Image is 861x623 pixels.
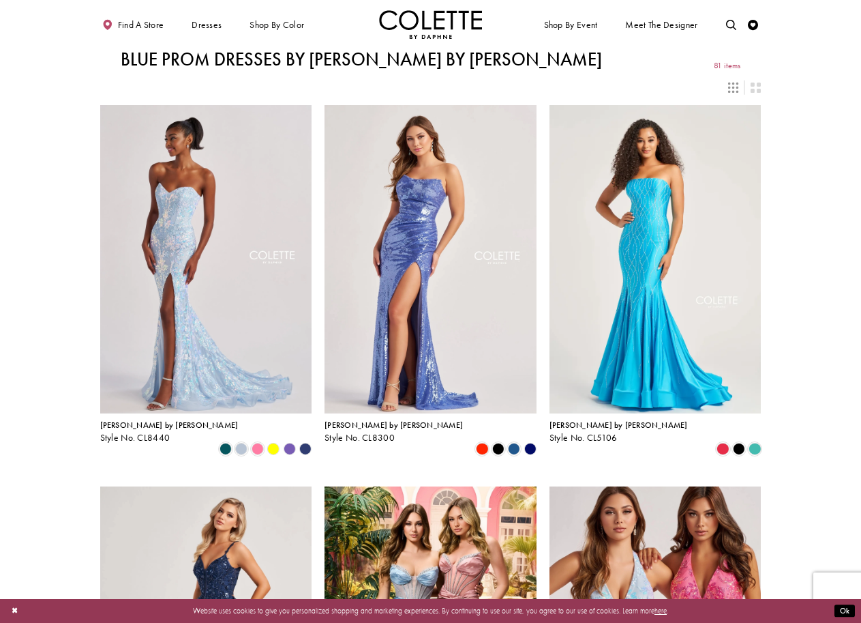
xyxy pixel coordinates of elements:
[220,443,232,455] i: Spruce
[714,61,740,70] span: 81 items
[267,443,280,455] i: Yellow
[100,420,239,431] span: [PERSON_NAME] by [PERSON_NAME]
[549,105,761,414] a: Visit Colette by Daphne Style No. CL5106 Page
[121,49,602,70] h1: Blue Prom Dresses by [PERSON_NAME] by [PERSON_NAME]
[189,10,224,39] span: Dresses
[100,105,312,414] a: Visit Colette by Daphne Style No. CL8440 Page
[524,443,537,455] i: Sapphire
[6,602,23,620] button: Close Dialog
[716,443,729,455] i: Strawberry
[549,421,688,443] div: Colette by Daphne Style No. CL5106
[508,443,520,455] i: Ocean Blue
[834,605,855,618] button: Submit Dialog
[379,10,483,39] a: Visit Home Page
[252,443,264,455] i: Cotton Candy
[100,421,239,443] div: Colette by Daphne Style No. CL8440
[751,83,761,93] span: Switch layout to 2 columns
[247,10,307,39] span: Shop by color
[549,420,688,431] span: [PERSON_NAME] by [PERSON_NAME]
[728,83,738,93] span: Switch layout to 3 columns
[74,604,787,618] p: Website uses cookies to give you personalized shopping and marketing experiences. By continuing t...
[723,10,739,39] a: Toggle search
[733,443,745,455] i: Black
[544,20,598,30] span: Shop By Event
[324,420,463,431] span: [PERSON_NAME] by [PERSON_NAME]
[235,443,247,455] i: Ice Blue
[749,443,761,455] i: Turquoise
[746,10,761,39] a: Check Wishlist
[192,20,222,30] span: Dresses
[100,432,170,444] span: Style No. CL8440
[476,443,488,455] i: Scarlet
[118,20,164,30] span: Find a store
[623,10,701,39] a: Meet the designer
[324,105,537,414] a: Visit Colette by Daphne Style No. CL8300 Page
[250,20,304,30] span: Shop by color
[324,421,463,443] div: Colette by Daphne Style No. CL8300
[284,443,296,455] i: Violet
[549,432,618,444] span: Style No. CL5106
[541,10,600,39] span: Shop By Event
[93,76,767,98] div: Layout Controls
[299,443,312,455] i: Navy Blue
[492,443,504,455] i: Black
[625,20,697,30] span: Meet the designer
[324,432,395,444] span: Style No. CL8300
[100,10,166,39] a: Find a store
[654,606,667,615] a: here
[379,10,483,39] img: Colette by Daphne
